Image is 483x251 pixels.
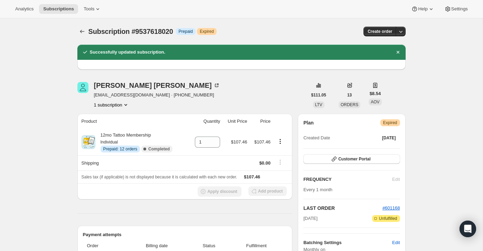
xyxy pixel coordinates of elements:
[388,237,404,248] button: Edit
[82,175,237,179] span: Sales tax (if applicable) is not displayed because it is calculated with each new order.
[451,6,468,12] span: Settings
[303,119,314,126] h2: Plan
[338,156,370,162] span: Customer Portal
[83,231,287,238] h2: Payment attempts
[371,100,379,104] span: AOV
[341,102,358,107] span: ORDERS
[407,4,438,14] button: Help
[392,239,400,246] span: Edit
[275,138,286,145] button: Product actions
[90,49,165,56] h2: Successfully updated subscription.
[343,90,356,100] button: 13
[303,154,400,164] button: Customer Portal
[77,27,87,36] button: Subscriptions
[43,6,74,12] span: Subscriptions
[275,158,286,166] button: Shipping actions
[15,6,34,12] span: Analytics
[368,29,392,34] span: Create order
[460,221,476,237] div: Open Intercom Messenger
[103,146,138,152] span: Prepaid: 12 orders
[95,132,173,152] div: 12mo Tattoo Membership
[311,92,326,98] span: $111.05
[230,242,283,249] span: Fulfillment
[94,82,220,89] div: [PERSON_NAME] [PERSON_NAME]
[82,135,95,149] img: product img
[303,239,392,246] h6: Batching Settings
[382,135,396,141] span: [DATE]
[383,120,397,125] span: Expired
[244,174,260,179] span: $107.46
[382,205,400,211] a: #601168
[382,205,400,212] button: #601168
[418,6,427,12] span: Help
[370,90,381,97] span: $8.54
[307,90,330,100] button: $111.05
[84,6,94,12] span: Tools
[259,160,271,166] span: $0.00
[77,82,88,93] span: Melissa Wesley
[393,47,403,57] button: Dismiss notification
[303,215,318,222] span: [DATE]
[126,242,188,249] span: Billing date
[94,101,129,108] button: Product actions
[379,216,397,221] span: Unfulfilled
[303,187,332,192] span: Every 1 month
[200,29,214,34] span: Expired
[315,102,322,107] span: LTV
[88,28,173,35] span: Subscription #9537618020
[303,205,382,212] h2: LAST ORDER
[189,114,222,129] th: Quantity
[440,4,472,14] button: Settings
[378,133,400,143] button: [DATE]
[254,139,271,145] span: $107.46
[77,114,189,129] th: Product
[249,114,273,129] th: Price
[11,4,38,14] button: Analytics
[77,155,189,170] th: Shipping
[148,146,170,152] span: Completed
[303,134,330,141] span: Created Date
[101,140,118,145] small: Individual
[192,242,226,249] span: Status
[39,4,78,14] button: Subscriptions
[363,27,396,36] button: Create order
[303,176,392,183] h2: FREQUENCY
[347,92,352,98] span: 13
[94,92,220,99] span: [EMAIL_ADDRESS][DOMAIN_NAME] · [PHONE_NUMBER]
[222,114,249,129] th: Unit Price
[231,139,247,145] span: $107.46
[179,29,193,34] span: Prepaid
[79,4,105,14] button: Tools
